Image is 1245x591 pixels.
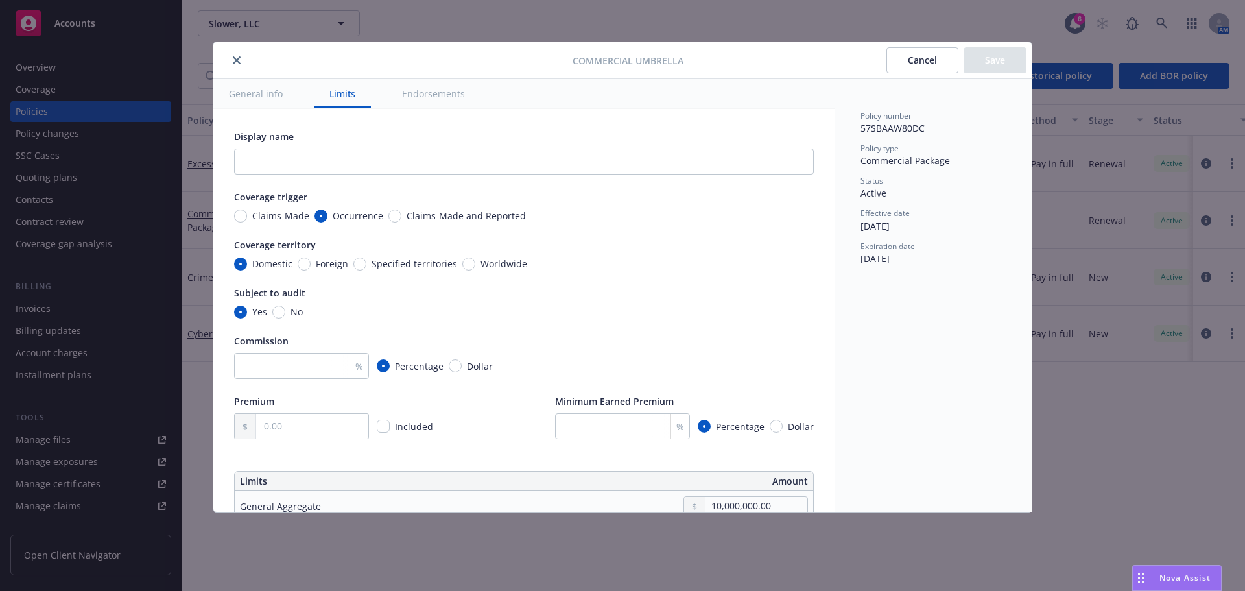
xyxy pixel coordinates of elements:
input: Dollar [449,359,462,372]
span: Specified territories [372,257,457,271]
span: Display name [234,130,294,143]
span: Worldwide [480,257,527,271]
span: Premium [234,395,274,407]
span: Commercial Package [860,154,950,167]
input: Claims-Made and Reported [388,210,401,223]
span: Subject to audit [234,287,305,299]
span: Policy type [860,143,899,154]
span: Foreign [316,257,348,271]
span: Minimum Earned Premium [555,395,674,407]
span: Status [860,175,883,186]
span: Claims-Made [252,209,309,223]
input: Percentage [698,420,711,433]
button: General info [213,79,298,108]
span: Percentage [395,359,444,373]
input: Dollar [770,420,783,433]
button: Endorsements [386,79,480,108]
th: Amount [530,472,813,491]
span: Yes [252,305,267,319]
button: close [229,53,244,68]
span: Dollar [788,420,814,433]
span: Effective date [860,208,910,219]
input: Occurrence [314,210,327,223]
span: Nova Assist [1159,572,1211,583]
input: Foreign [298,258,311,271]
button: Nova Assist [1132,565,1222,591]
span: % [676,420,684,433]
span: Policy number [860,110,912,121]
span: Occurrence [333,209,383,223]
span: % [355,359,363,373]
span: Included [395,420,433,433]
span: No [290,305,303,319]
span: Claims-Made and Reported [407,209,526,223]
input: Worldwide [462,258,475,271]
span: Percentage [716,420,765,433]
input: Domestic [234,258,247,271]
input: Percentage [377,359,390,372]
button: Limits [314,79,371,108]
span: 57SBAAW80DC [860,122,925,134]
button: Cancel [886,47,958,73]
span: [DATE] [860,252,890,265]
span: Commission [234,335,289,347]
span: Coverage territory [234,239,316,251]
th: Limits [235,472,466,491]
span: [DATE] [860,220,890,232]
span: Coverage trigger [234,191,307,203]
div: General Aggregate [240,500,321,513]
input: 0.00 [256,414,368,439]
span: Dollar [467,359,493,373]
input: No [272,306,285,319]
span: Domestic [252,257,292,271]
div: Drag to move [1133,566,1149,590]
span: Commercial Umbrella [573,54,683,67]
span: Active [860,187,886,199]
input: Claims-Made [234,210,247,223]
input: Yes [234,306,247,319]
span: Expiration date [860,241,915,252]
input: 0.00 [705,497,807,515]
input: Specified territories [353,258,366,271]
